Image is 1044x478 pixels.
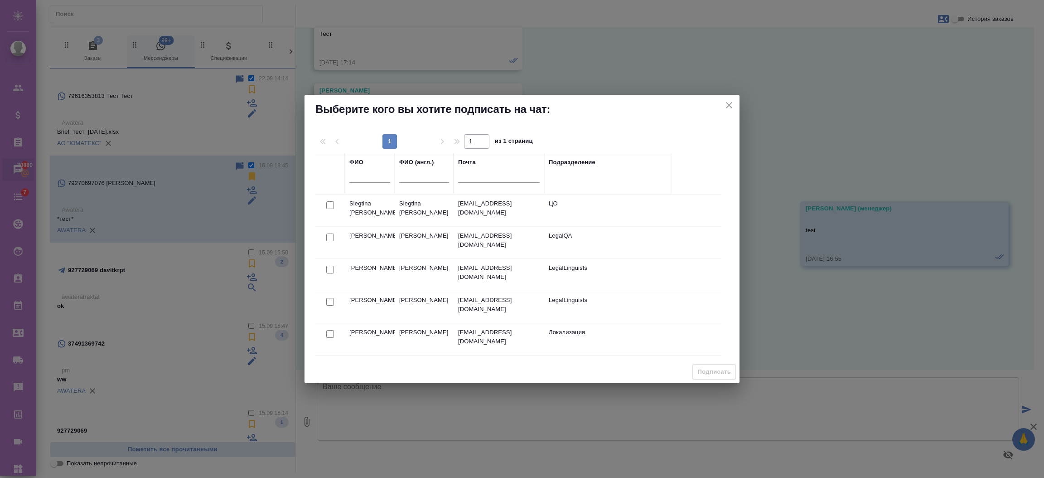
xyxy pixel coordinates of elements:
td: [EMAIL_ADDRESS][DOMAIN_NAME] [454,323,544,355]
p: [PERSON_NAME] [349,296,390,305]
td: [EMAIL_ADDRESS][DOMAIN_NAME] [454,291,544,323]
td: ЦО [544,195,671,226]
div: ФИО (англ.) [399,158,434,167]
td: LegalLinguists [544,259,671,291]
div: ФИО [349,158,363,167]
td: [EMAIL_ADDRESS][DOMAIN_NAME] [454,356,544,387]
td: LegalQA [544,227,671,259]
p: [PERSON_NAME] [349,231,390,240]
td: [EMAIL_ADDRESS][DOMAIN_NAME] [454,227,544,259]
button: close [722,98,736,112]
p: Slegtina [PERSON_NAME] [349,199,390,217]
p: [PERSON_NAME] [399,263,449,273]
td: [EMAIL_ADDRESS][DOMAIN_NAME] [454,259,544,291]
span: из 1 страниц [495,136,533,149]
td: [EMAIL_ADDRESS][DOMAIN_NAME] [454,195,544,226]
td: LegalLinguists [544,291,671,323]
div: Почта [458,158,476,167]
td: Локализация [544,323,671,355]
span: Выберите cотрудника [692,364,736,380]
p: [PERSON_NAME] [399,296,449,305]
div: Подразделение [549,158,595,167]
h2: Выберите кого вы хотите подписать на чат: [315,102,729,117]
p: [PERSON_NAME] [399,231,449,240]
p: [PERSON_NAME] [399,328,449,337]
p: [PERSON_NAME] [349,263,390,273]
p: [PERSON_NAME] [349,328,390,337]
p: Slegtina [PERSON_NAME] [399,199,449,217]
td: Кунцевская [544,356,671,387]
